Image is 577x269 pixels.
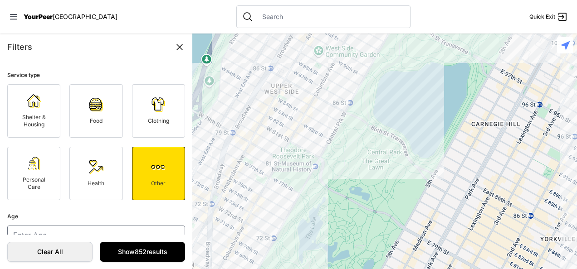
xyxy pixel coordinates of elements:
span: Clothing [148,117,169,124]
input: Enter Age [7,226,185,245]
input: Search [257,12,405,21]
a: Quick Exit [529,11,568,22]
a: Food [69,84,122,138]
span: Filters [7,42,32,52]
span: Service type [7,72,40,78]
span: Personal Care [23,176,45,190]
span: Clear All [17,247,83,256]
span: Health [88,180,104,187]
a: Shelter & Housing [7,84,60,138]
span: Food [90,117,103,124]
span: YourPeer [24,13,53,20]
a: YourPeer[GEOGRAPHIC_DATA] [24,14,117,19]
a: Show852results [100,242,185,262]
span: [GEOGRAPHIC_DATA] [53,13,117,20]
span: Shelter & Housing [22,114,46,128]
span: Quick Exit [529,13,555,20]
a: Other [132,147,185,200]
a: Clear All [7,242,93,262]
span: Other [151,180,166,187]
a: Clothing [132,84,185,138]
a: Personal Care [7,147,60,200]
span: Age [7,213,18,220]
a: Health [69,147,122,200]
